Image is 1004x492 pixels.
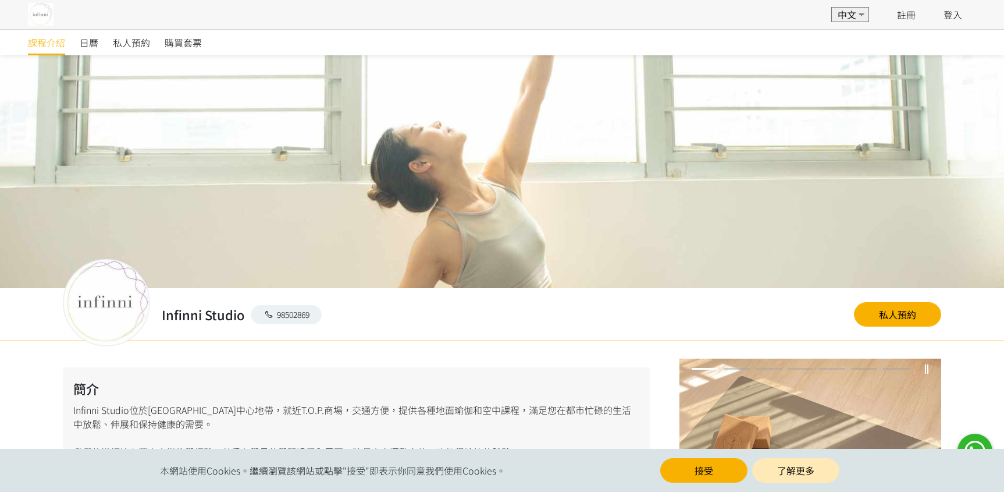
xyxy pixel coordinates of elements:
[165,30,202,55] a: 購買套票
[28,36,65,49] span: 課程介紹
[162,305,245,324] h2: Infinni Studio
[165,36,202,49] span: 購買套票
[752,458,839,483] a: 了解更多
[897,8,916,22] a: 註冊
[160,463,505,477] span: 本網站使用Cookies。繼續瀏覽該網站或點擊"接受"即表示你同意我們使用Cookies。
[113,30,150,55] a: 私人預約
[80,30,98,55] a: 日曆
[854,302,941,327] a: 私人預約
[80,36,98,49] span: 日曆
[251,305,322,324] a: 98502869
[660,458,747,483] button: 接受
[28,3,54,26] img: UmtSWZRY0gu1lRj4AQWWVd8cpYfWlUk61kPeIg4C.jpg
[113,36,150,49] span: 私人預約
[944,8,962,22] a: 登入
[28,30,65,55] a: 課程介紹
[73,379,640,398] h2: 簡介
